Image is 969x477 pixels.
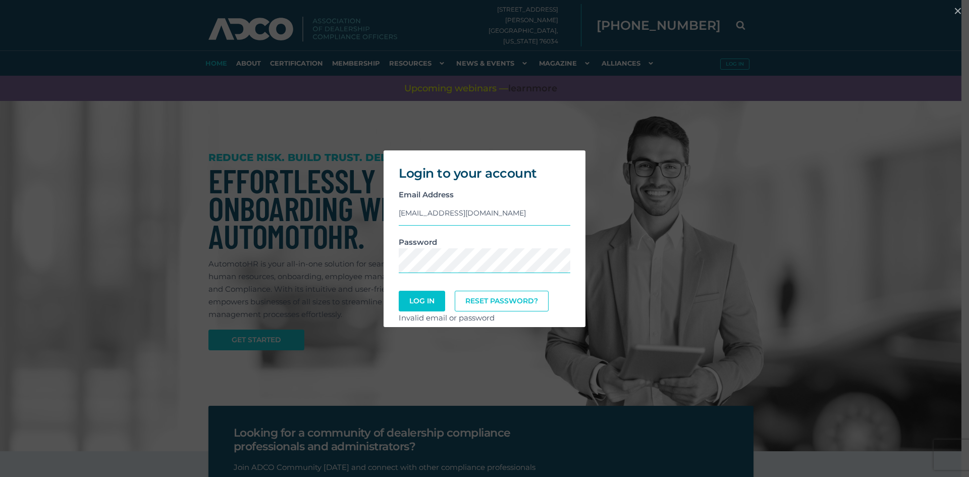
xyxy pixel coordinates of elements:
[399,311,570,324] div: Invalid email or password
[399,190,454,199] strong: Email Address
[399,237,437,247] strong: Password
[399,166,570,181] h2: Login to your account
[455,291,549,311] a: Reset Password?
[399,291,445,311] button: Log In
